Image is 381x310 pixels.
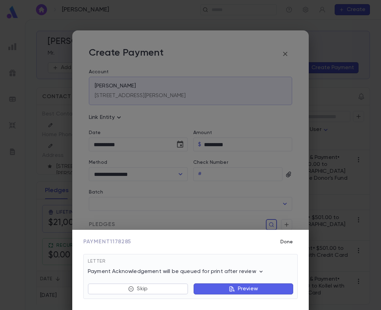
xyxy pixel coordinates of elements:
[83,238,131,245] span: Payment 1178285
[194,283,293,294] button: Preview
[137,285,148,292] p: Skip
[88,283,188,294] button: Skip
[88,259,293,268] div: Letter
[276,235,298,248] button: Done
[88,268,264,275] p: Payment Acknowledgement will be queued for print after review
[238,285,258,292] p: Preview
